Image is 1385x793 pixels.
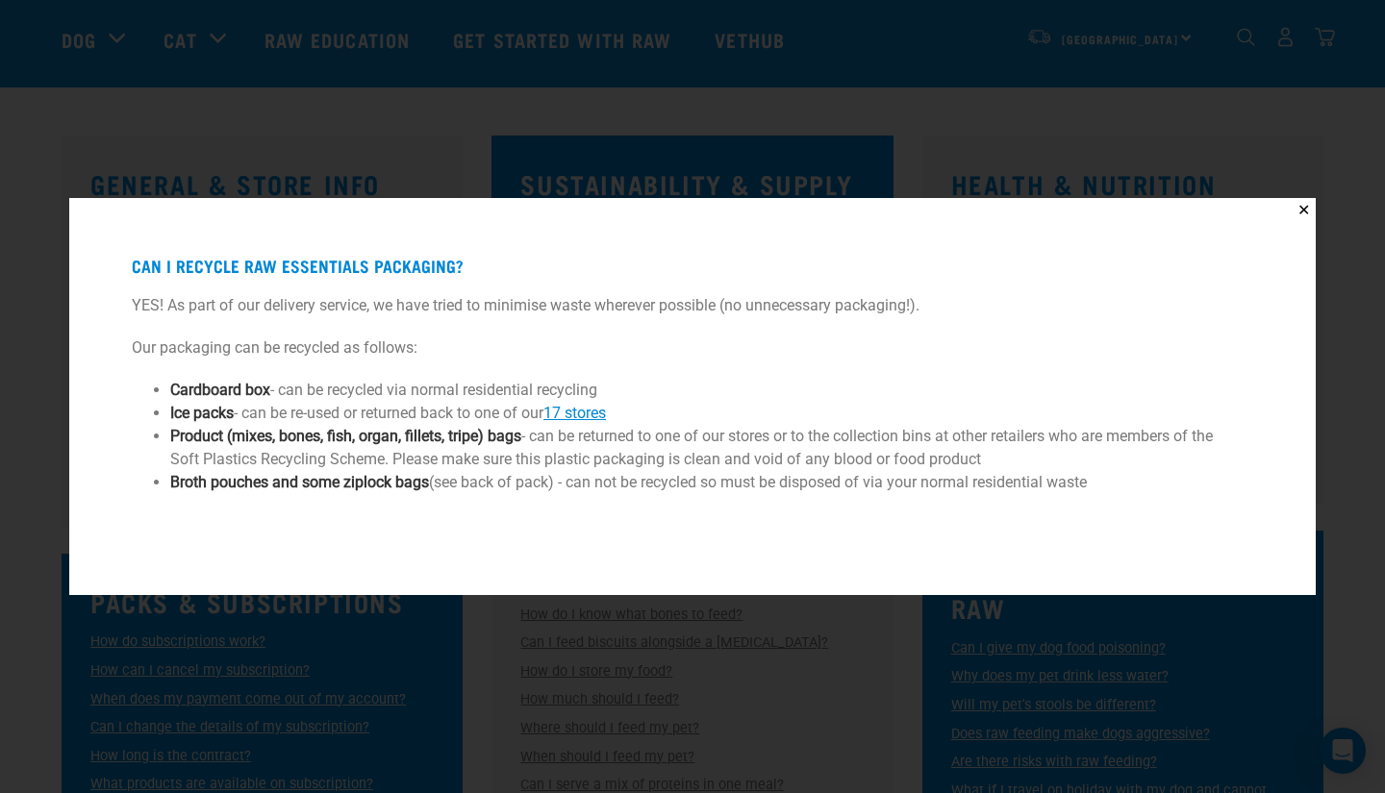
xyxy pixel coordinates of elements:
li: - can be recycled via normal residential recycling [170,379,1215,402]
p: Our packaging can be recycled as follows: [132,336,1253,359]
strong: Ice packs [170,404,234,422]
strong: Product (mixes, bones, fish, organ, fillets, tripe) bags [170,427,521,445]
p: YES! As part of our delivery service, we have tried to minimise waste wherever possible (no unnec... [132,294,1253,317]
a: 17 stores [543,404,606,422]
li: - can be re-used or returned back to one of our [170,402,1215,425]
li: (see back of pack) - can not be recycled so must be disposed of via your normal residential waste [170,471,1215,494]
h4: Can I recycle Raw Essentials packaging? [132,257,1253,276]
li: - can be returned to one of our stores or to the collection bins at other retailers who are membe... [170,425,1215,471]
strong: Cardboard box [170,381,270,399]
button: Close [1292,198,1316,222]
strong: Broth pouches and some ziplock bags [170,473,429,491]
